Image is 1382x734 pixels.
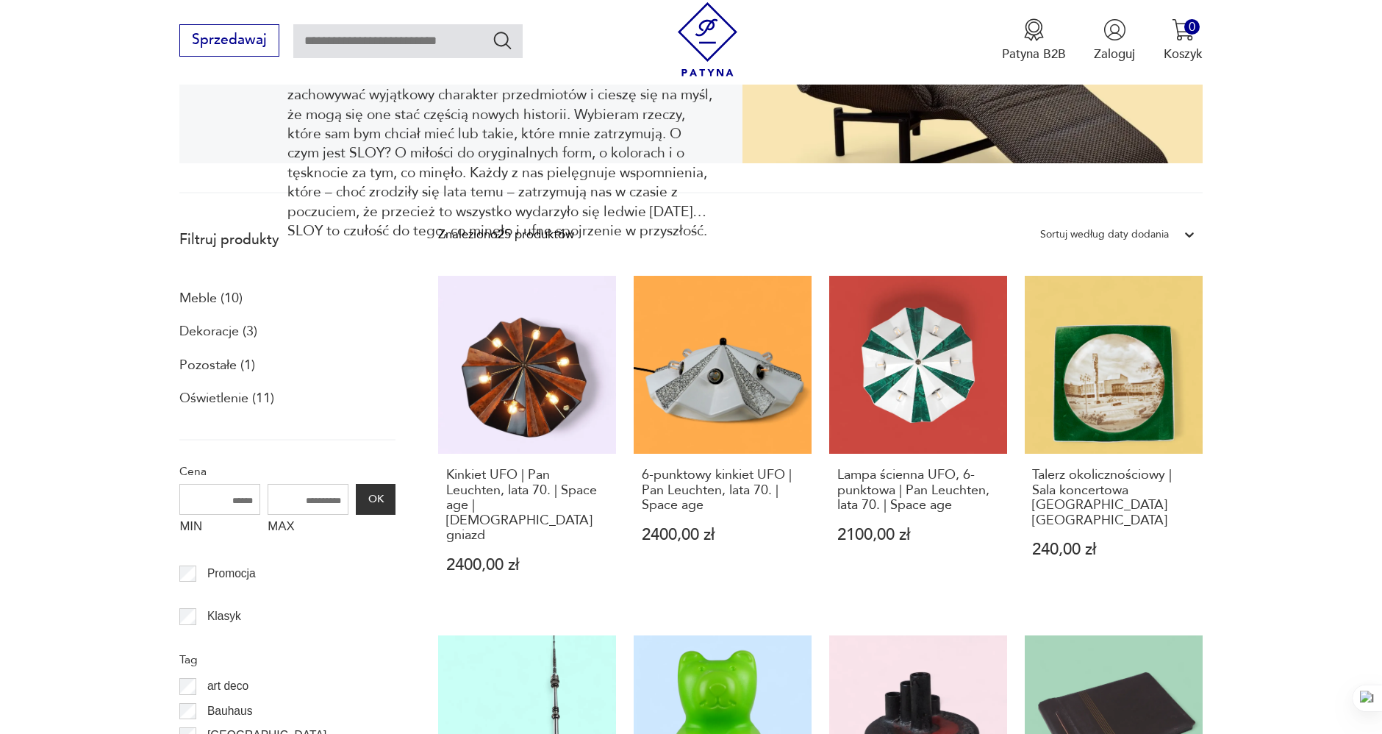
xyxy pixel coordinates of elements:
p: art deco [207,677,248,696]
p: Promocja [207,564,256,583]
a: Talerz okolicznościowy | Sala koncertowa Pfalzbau LudwigshafenTalerz okolicznościowy | Sala konce... [1025,276,1203,607]
a: Meble (10) [179,286,243,311]
a: Ikona medaluPatyna B2B [1002,18,1066,63]
p: Zaloguj [1094,46,1135,63]
button: Patyna B2B [1002,18,1066,63]
p: Patyna B2B [1002,46,1066,63]
label: MAX [268,515,348,543]
img: Ikona medalu [1023,18,1045,41]
h3: 6-punktowy kinkiet UFO | Pan Leuchten, lata 70. | Space age [642,468,803,513]
p: 2400,00 zł [446,557,608,573]
button: OK [356,484,395,515]
p: 240,00 zł [1033,542,1195,557]
a: Oświetlenie (11) [179,386,274,411]
a: 6-punktowy kinkiet UFO | Pan Leuchten, lata 70. | Space age6-punktowy kinkiet UFO | Pan Leuchten,... [634,276,812,607]
button: Zaloguj [1094,18,1135,63]
p: Klasyk [207,607,241,626]
div: 0 [1184,19,1200,35]
img: Ikona koszyka [1172,18,1195,41]
button: 0Koszyk [1164,18,1203,63]
p: Koszyk [1164,46,1203,63]
a: Pozostałe (1) [179,353,255,378]
a: Kinkiet UFO | Pan Leuchten, lata 70. | Space age | 6 gniazdKinkiet UFO | Pan Leuchten, lata 70. |... [438,276,616,607]
p: Filtruj produkty [179,230,395,249]
p: Tag [179,650,395,669]
h3: Talerz okolicznościowy | Sala koncertowa [GEOGRAPHIC_DATA] [GEOGRAPHIC_DATA] [1033,468,1195,528]
h3: Kinkiet UFO | Pan Leuchten, lata 70. | Space age | [DEMOGRAPHIC_DATA] gniazd [446,468,608,543]
p: 2100,00 zł [837,527,999,543]
label: MIN [179,515,260,543]
img: Patyna - sklep z meblami i dekoracjami vintage [670,2,745,76]
button: Sprzedawaj [179,24,279,57]
p: 2400,00 zł [642,527,803,543]
a: Sprzedawaj [179,35,279,47]
a: Lampa ścienna UFO, 6-punktowa | Pan Leuchten, lata 70. | Space ageLampa ścienna UFO, 6-punktowa |... [829,276,1007,607]
div: Znaleziono 25 produktów [438,225,574,244]
p: Bauhaus [207,702,253,721]
a: Dekoracje (3) [179,319,257,344]
h3: Lampa ścienna UFO, 6-punktowa | Pan Leuchten, lata 70. | Space age [837,468,999,513]
div: Sortuj według daty dodania [1040,225,1169,244]
img: Ikonka użytkownika [1103,18,1126,41]
p: Cena [179,462,395,481]
button: Szukaj [492,29,513,51]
